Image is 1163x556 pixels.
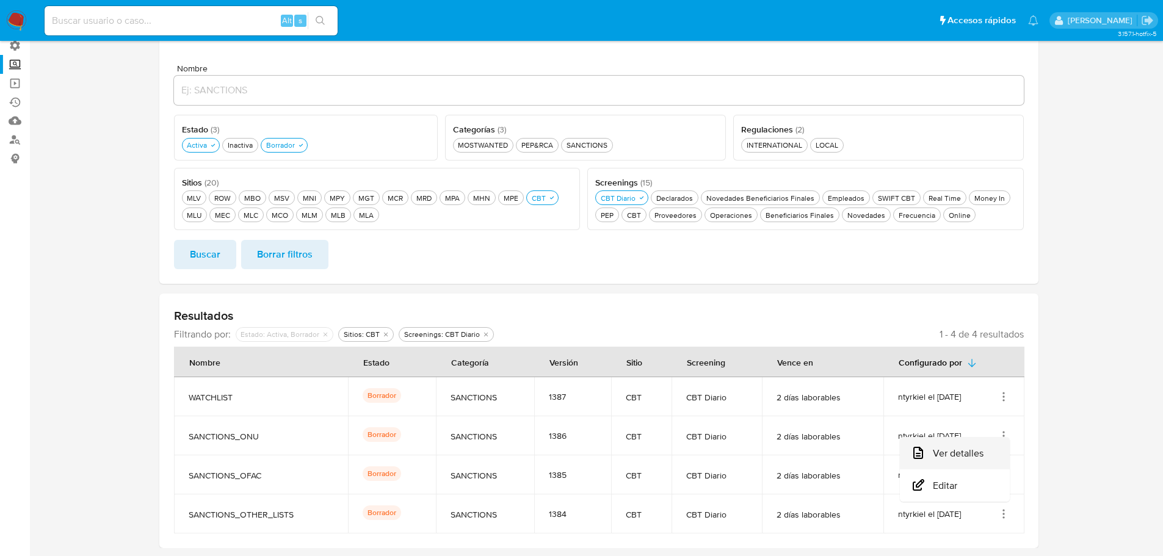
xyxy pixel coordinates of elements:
a: Salir [1141,14,1154,27]
span: Alt [282,15,292,26]
p: nicolas.tyrkiel@mercadolibre.com [1068,15,1137,26]
span: 3.157.1-hotfix-5 [1118,29,1157,38]
input: Buscar usuario o caso... [45,13,338,29]
span: s [299,15,302,26]
a: Notificaciones [1028,15,1038,26]
button: search-icon [308,12,333,29]
span: Accesos rápidos [947,14,1016,27]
